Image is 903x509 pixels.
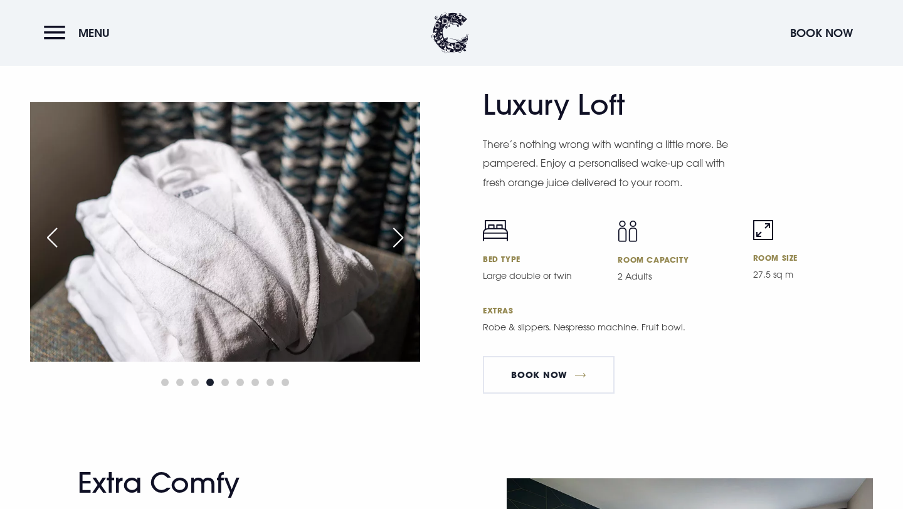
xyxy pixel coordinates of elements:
[483,356,615,394] a: Book Now
[267,379,274,386] span: Go to slide 8
[206,379,214,386] span: Go to slide 4
[221,379,229,386] span: Go to slide 5
[176,379,184,386] span: Go to slide 2
[78,466,322,500] h2: Extra Comfy
[483,305,873,315] h6: Extras
[483,254,603,264] h6: Bed Type
[78,26,110,40] span: Menu
[36,224,68,251] div: Previous slide
[753,220,773,240] img: Room size icon
[236,379,244,386] span: Go to slide 6
[753,268,873,281] p: 27.5 sq m
[191,379,199,386] span: Go to slide 3
[282,379,289,386] span: Go to slide 9
[483,88,727,122] h2: Luxury Loft
[618,270,737,283] p: 2 Adults
[483,220,508,241] img: Bed icon
[483,135,740,192] p: There’s nothing wrong with wanting a little more. Be pampered. Enjoy a personalised wake-up call ...
[483,269,603,283] p: Large double or twin
[784,19,859,46] button: Book Now
[431,13,469,53] img: Clandeboye Lodge
[618,220,638,242] img: Capacity icon
[44,19,116,46] button: Menu
[251,379,259,386] span: Go to slide 7
[161,379,169,386] span: Go to slide 1
[383,224,414,251] div: Next slide
[30,102,420,362] img: Hotel in Bangor Northern Ireland
[753,253,873,263] h6: Room Size
[483,320,740,334] p: Robe & slippers. Nespresso machine. Fruit bowl.
[618,255,737,265] h6: Room Capacity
